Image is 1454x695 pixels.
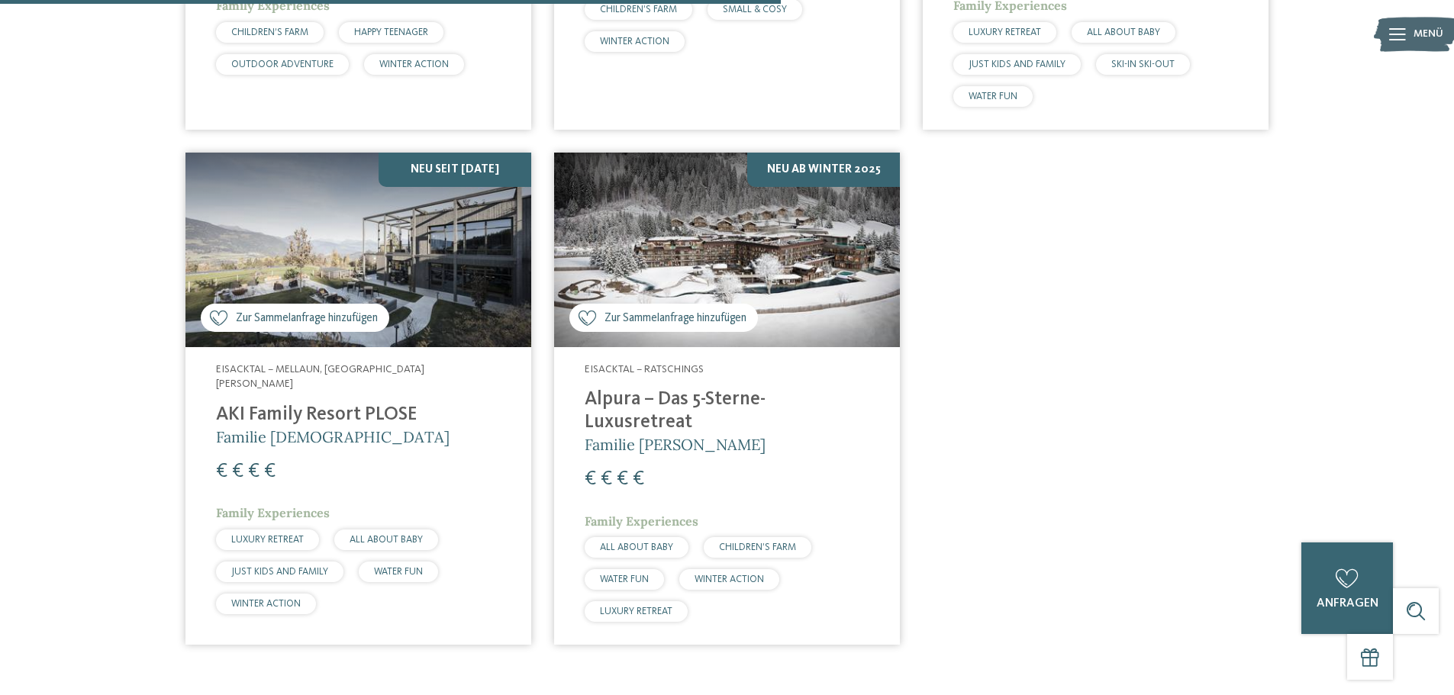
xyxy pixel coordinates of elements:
[585,435,766,454] span: Familie [PERSON_NAME]
[554,153,900,645] a: Familienhotels gesucht? Hier findet ihr die besten! Zur Sammelanfrage hinzufügen Neu ab Winter 20...
[216,427,450,446] span: Familie [DEMOGRAPHIC_DATA]
[379,60,449,69] span: WINTER ACTION
[554,153,900,347] img: Familienhotels gesucht? Hier findet ihr die besten!
[1301,542,1393,634] a: anfragen
[374,567,423,577] span: WATER FUN
[231,60,334,69] span: OUTDOOR ADVENTURE
[604,310,746,327] span: Zur Sammelanfrage hinzufügen
[1087,27,1160,37] span: ALL ABOUT BABY
[695,574,764,584] span: WINTER ACTION
[216,364,424,390] span: Eisacktal – Mellaun, [GEOGRAPHIC_DATA][PERSON_NAME]
[969,60,1066,69] span: JUST KIDS AND FAMILY
[723,5,787,14] span: SMALL & COSY
[600,37,669,47] span: WINTER ACTION
[585,388,869,434] h4: Alpura – Das 5-Sterne-Luxusretreat
[585,513,698,529] span: Family Experiences
[1111,60,1175,69] span: SKI-IN SKI-OUT
[232,462,243,481] span: €
[231,599,301,609] span: WINTER ACTION
[231,27,308,37] span: CHILDREN’S FARM
[231,567,328,577] span: JUST KIDS AND FAMILY
[600,5,677,14] span: CHILDREN’S FARM
[185,153,531,347] img: Familienhotels gesucht? Hier findet ihr die besten!
[617,469,628,489] span: €
[350,535,423,545] span: ALL ABOUT BABY
[633,469,644,489] span: €
[585,469,596,489] span: €
[354,27,428,37] span: HAPPY TEENAGER
[601,469,612,489] span: €
[216,404,501,426] h4: AKI Family Resort PLOSE
[969,27,1041,37] span: LUXURY RETREAT
[236,310,378,327] span: Zur Sammelanfrage hinzufügen
[216,505,330,520] span: Family Experiences
[264,462,276,481] span: €
[185,153,531,645] a: Familienhotels gesucht? Hier findet ihr die besten! Zur Sammelanfrage hinzufügen NEU seit [DATE] ...
[216,462,227,481] span: €
[600,542,673,552] span: ALL ABOUT BABY
[600,607,672,616] span: LUXURY RETREAT
[231,535,304,545] span: LUXURY RETREAT
[585,364,704,375] span: Eisacktal – Ratschings
[969,92,1017,101] span: WATER FUN
[719,542,796,552] span: CHILDREN’S FARM
[248,462,260,481] span: €
[1317,597,1378,610] span: anfragen
[600,574,649,584] span: WATER FUN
